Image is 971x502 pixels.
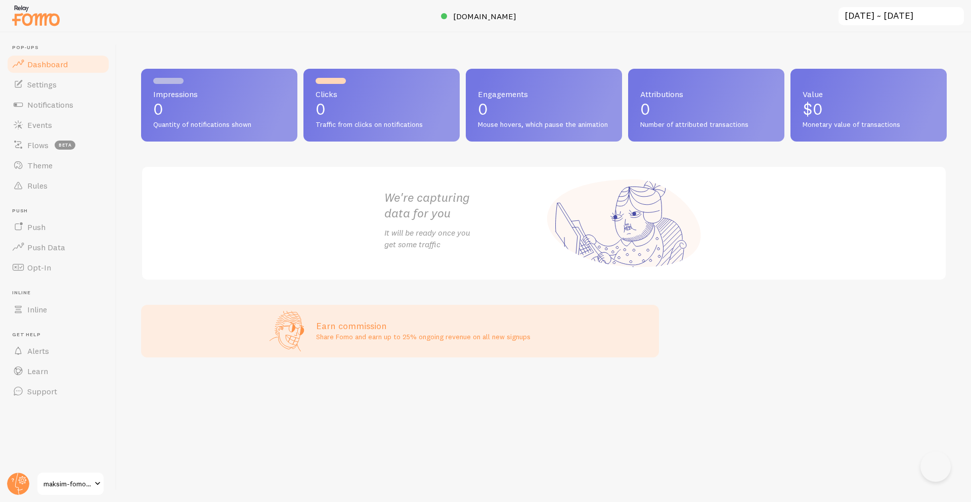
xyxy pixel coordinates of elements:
span: Opt-In [27,262,51,272]
span: Flows [27,140,49,150]
a: Alerts [6,341,110,361]
p: 0 [316,101,448,117]
h2: We're capturing data for you [384,190,544,221]
span: Quantity of notifications shown [153,120,285,129]
span: Inline [27,304,47,314]
a: Settings [6,74,110,95]
span: Theme [27,160,53,170]
span: Inline [12,290,110,296]
span: Monetary value of transactions [803,120,935,129]
span: Pop-ups [12,44,110,51]
span: Push [12,208,110,214]
iframe: Help Scout Beacon - Open [920,451,951,482]
span: Rules [27,180,48,191]
img: fomo-relay-logo-orange.svg [11,3,61,28]
p: 0 [153,101,285,117]
span: Settings [27,79,57,89]
span: $0 [803,99,823,119]
span: Attributions [640,90,772,98]
a: Push [6,217,110,237]
span: Push [27,222,46,232]
span: Number of attributed transactions [640,120,772,129]
span: Notifications [27,100,73,110]
span: Impressions [153,90,285,98]
a: Inline [6,299,110,320]
a: maksim-fomo-dev-store [36,472,105,496]
span: Events [27,120,52,130]
h3: Earn commission [316,320,531,332]
span: Traffic from clicks on notifications [316,120,448,129]
a: Events [6,115,110,135]
a: Dashboard [6,54,110,74]
a: Opt-In [6,257,110,278]
a: Support [6,381,110,401]
a: Learn [6,361,110,381]
span: Clicks [316,90,448,98]
span: Learn [27,366,48,376]
a: Push Data [6,237,110,257]
span: Dashboard [27,59,68,69]
a: Flows beta [6,135,110,155]
span: Engagements [478,90,610,98]
p: 0 [478,101,610,117]
span: Value [803,90,935,98]
p: It will be ready once you get some traffic [384,227,544,250]
a: Theme [6,155,110,175]
a: Notifications [6,95,110,115]
a: Rules [6,175,110,196]
p: Share Fomo and earn up to 25% ongoing revenue on all new signups [316,332,531,342]
span: Get Help [12,332,110,338]
span: Support [27,386,57,396]
span: beta [55,141,75,150]
span: Mouse hovers, which pause the animation [478,120,610,129]
p: 0 [640,101,772,117]
span: Push Data [27,242,65,252]
span: Alerts [27,346,49,356]
span: maksim-fomo-dev-store [43,478,92,490]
